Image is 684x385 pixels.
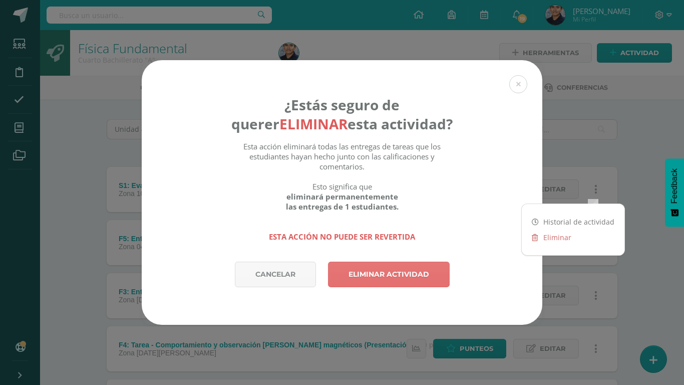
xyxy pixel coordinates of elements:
[231,141,453,242] div: Esta acción eliminará todas las entregas de tareas que los estudiantes hayan hecho junto con las ...
[522,214,624,230] a: Historial de actividad
[665,158,684,227] button: Feedback - Mostrar encuesta
[231,95,453,133] h4: ¿Estás seguro de querer esta actividad?
[235,262,316,287] a: Cancelar
[279,114,348,133] strong: eliminar
[522,230,624,245] a: Eliminar
[328,262,450,287] a: Eliminar actividad
[670,168,679,204] span: Feedback
[286,191,399,212] strong: eliminará permanentemente las entregas de 1 estudiantes.
[269,232,415,242] strong: Esta acción no puede ser revertida
[509,75,527,93] button: Close (Esc)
